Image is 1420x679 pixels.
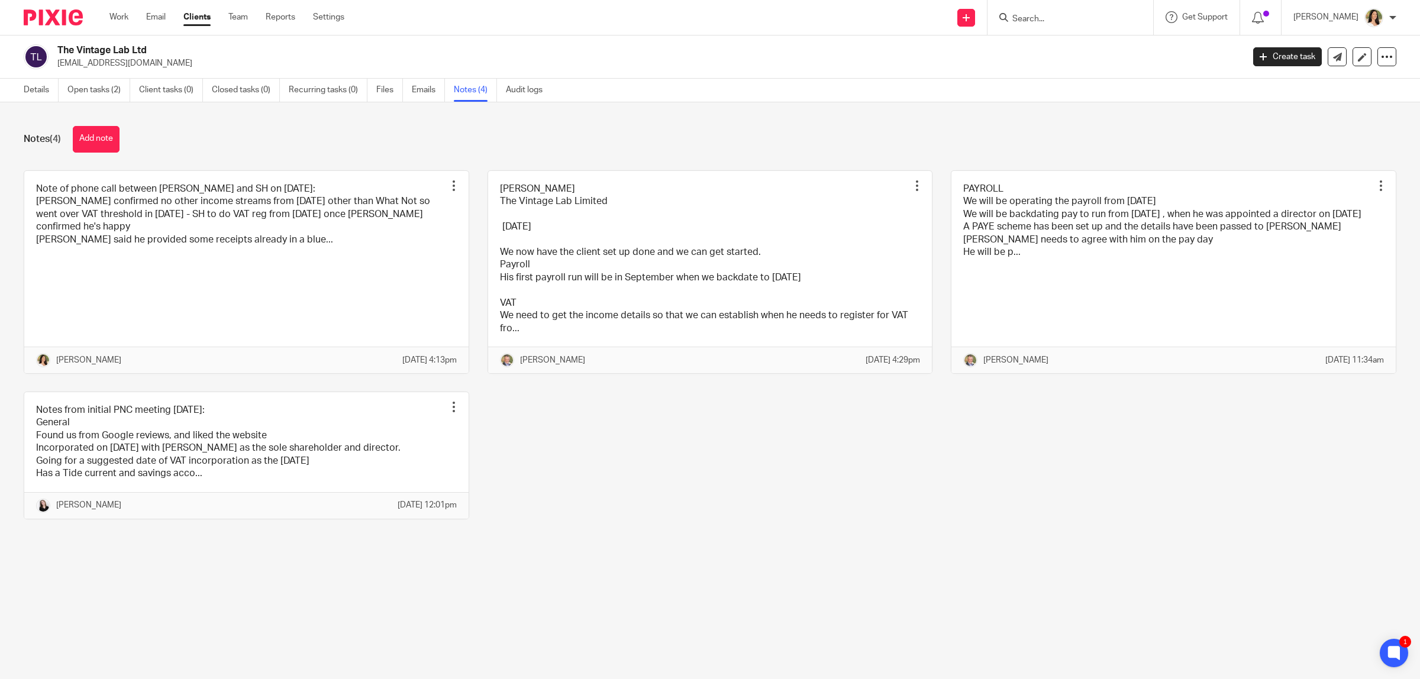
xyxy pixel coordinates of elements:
button: Add note [73,126,120,153]
a: Email [146,11,166,23]
a: Audit logs [506,79,551,102]
p: [DATE] 11:34am [1325,354,1384,366]
a: Client tasks (0) [139,79,203,102]
p: [PERSON_NAME] [983,354,1048,366]
div: 1 [1399,636,1411,648]
p: [PERSON_NAME] [1293,11,1358,23]
span: (4) [50,134,61,144]
a: Open tasks (2) [67,79,130,102]
h2: The Vintage Lab Ltd [57,44,1000,57]
a: Team [228,11,248,23]
a: Clients [183,11,211,23]
img: High%20Res%20Andrew%20Price%20Accountants_Poppy%20Jakes%20photography-1153.jpg [1364,8,1383,27]
a: Emails [412,79,445,102]
a: Reports [266,11,295,23]
img: High%20Res%20Andrew%20Price%20Accountants_Poppy%20Jakes%20photography-1153.jpg [36,353,50,367]
img: High%20Res%20Andrew%20Price%20Accountants_Poppy%20Jakes%20photography-1109.jpg [500,353,514,367]
a: Notes (4) [454,79,497,102]
span: Get Support [1182,13,1228,21]
img: High%20Res%20Andrew%20Price%20Accountants_Poppy%20Jakes%20photography-1109.jpg [963,353,977,367]
p: [PERSON_NAME] [56,499,121,511]
a: Recurring tasks (0) [289,79,367,102]
a: Settings [313,11,344,23]
input: Search [1011,14,1118,25]
img: svg%3E [24,44,49,69]
p: [PERSON_NAME] [520,354,585,366]
p: [EMAIL_ADDRESS][DOMAIN_NAME] [57,57,1235,69]
a: Work [109,11,128,23]
img: HR%20Andrew%20Price_Molly_Poppy%20Jakes%20Photography-7.jpg [36,499,50,513]
a: Files [376,79,403,102]
p: [PERSON_NAME] [56,354,121,366]
a: Details [24,79,59,102]
p: [DATE] 12:01pm [398,499,457,511]
h1: Notes [24,133,61,145]
img: Pixie [24,9,83,25]
a: Create task [1253,47,1322,66]
p: [DATE] 4:29pm [866,354,920,366]
a: Closed tasks (0) [212,79,280,102]
p: [DATE] 4:13pm [402,354,457,366]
